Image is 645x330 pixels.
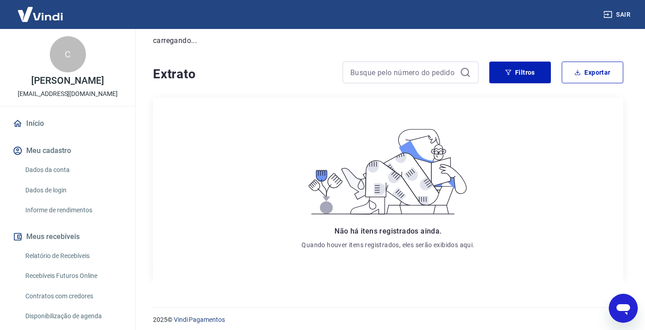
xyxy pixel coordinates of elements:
[350,66,456,79] input: Busque pelo número do pedido
[174,316,225,323] a: Vindi Pagamentos
[153,65,332,83] h4: Extrato
[609,294,638,323] iframe: Botão para abrir a janela de mensagens
[22,287,124,306] a: Contratos com credores
[22,161,124,179] a: Dados da conta
[22,267,124,285] a: Recebíveis Futuros Online
[22,181,124,200] a: Dados de login
[18,89,118,99] p: [EMAIL_ADDRESS][DOMAIN_NAME]
[11,227,124,247] button: Meus recebíveis
[153,35,623,46] p: carregando...
[562,62,623,83] button: Exportar
[11,141,124,161] button: Meu cadastro
[22,307,124,325] a: Disponibilização de agenda
[22,201,124,220] a: Informe de rendimentos
[50,36,86,72] div: C
[153,315,623,325] p: 2025 ©
[22,247,124,265] a: Relatório de Recebíveis
[602,6,634,23] button: Sair
[11,0,70,28] img: Vindi
[31,76,104,86] p: [PERSON_NAME]
[11,114,124,134] a: Início
[489,62,551,83] button: Filtros
[301,240,474,249] p: Quando houver itens registrados, eles serão exibidos aqui.
[334,227,441,235] span: Não há itens registrados ainda.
